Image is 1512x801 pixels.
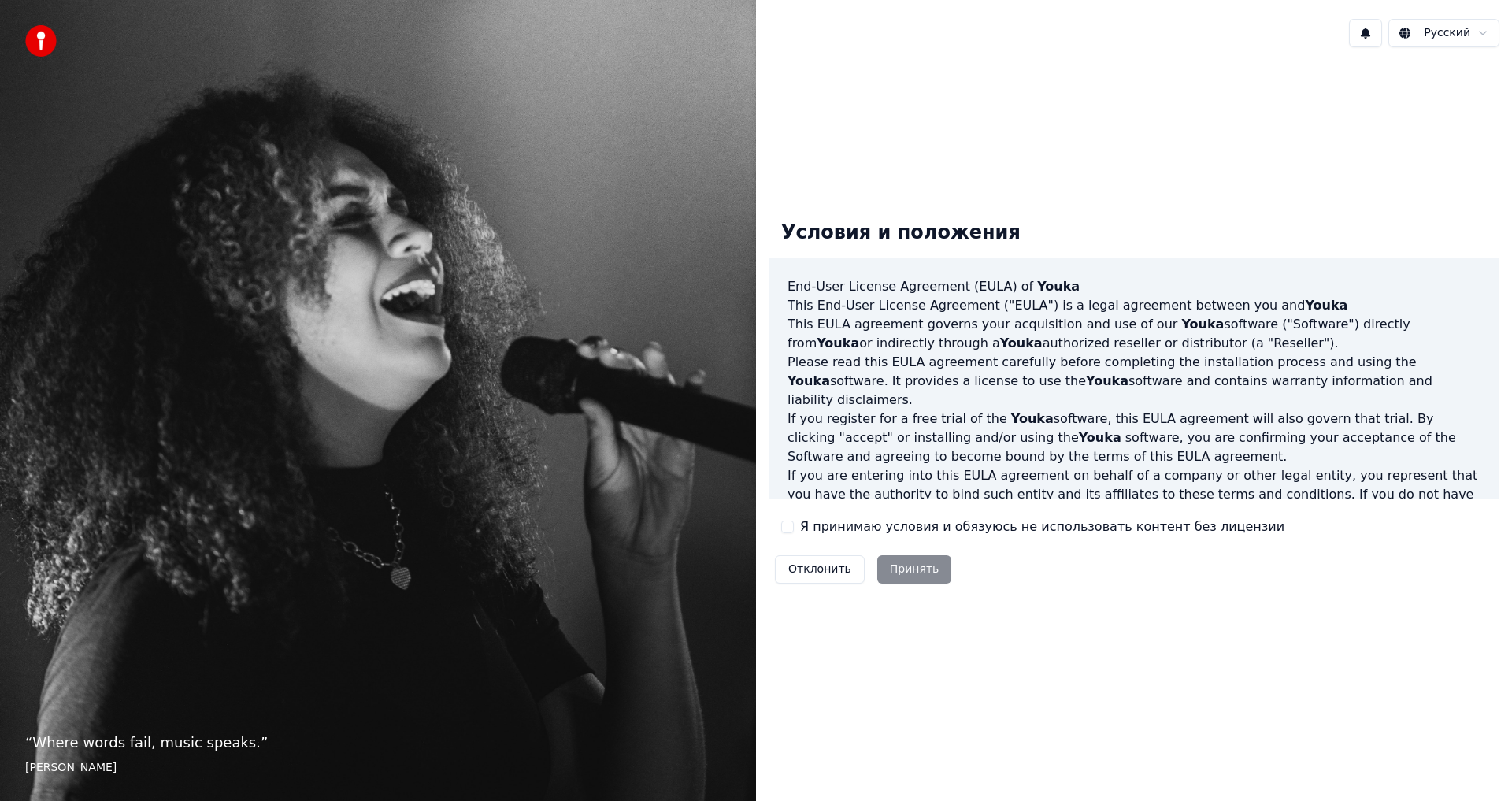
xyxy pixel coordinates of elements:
[787,296,1480,315] p: This End-User License Agreement ("EULA") is a legal agreement between you and
[787,353,1480,410] p: Please read this EULA agreement carefully before completing the installation process and using th...
[787,315,1480,353] p: This EULA agreement governs your acquisition and use of our software ("Software") directly from o...
[1305,298,1347,313] span: Youka
[817,336,859,350] span: Youka
[787,277,1480,296] h3: End-User License Agreement (EULA) of
[1011,411,1054,426] span: Youka
[800,517,1284,536] label: Я принимаю условия и обязуюсь не использовать контент без лицензии
[1037,279,1080,294] span: Youka
[25,25,57,57] img: youka
[1086,373,1128,388] span: Youka
[787,373,830,388] span: Youka
[787,410,1480,466] p: If you register for a free trial of the software, this EULA agreement will also govern that trial...
[1000,336,1043,350] span: Youka
[1181,317,1224,332] span: Youka
[25,732,731,754] p: “ Where words fail, music speaks. ”
[775,555,865,584] button: Отклонить
[1079,430,1121,445] span: Youka
[787,466,1480,542] p: If you are entering into this EULA agreement on behalf of a company or other legal entity, you re...
[25,760,731,776] footer: [PERSON_NAME]
[769,208,1033,258] div: Условия и положения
